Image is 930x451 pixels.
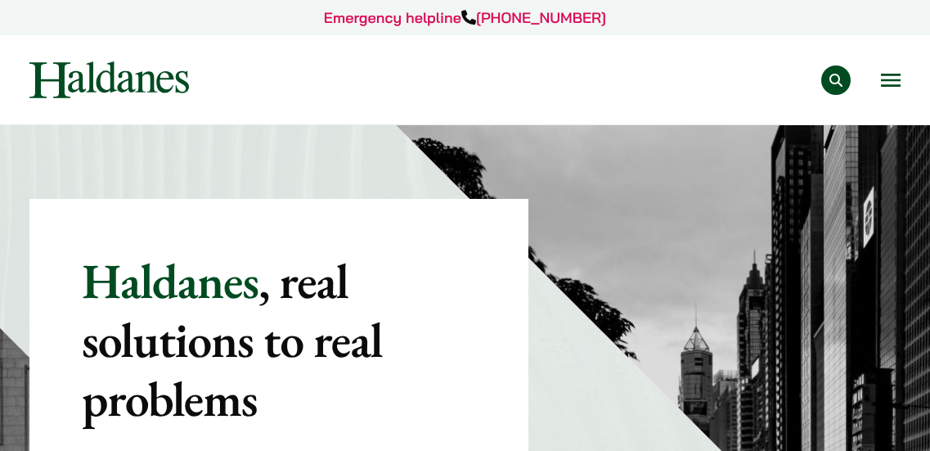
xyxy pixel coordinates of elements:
mark: , real solutions to real problems [82,249,382,431]
button: Open menu [881,74,901,87]
img: Logo of Haldanes [29,61,189,98]
a: Emergency helpline[PHONE_NUMBER] [324,8,606,27]
p: Haldanes [82,251,476,428]
button: Search [821,65,851,95]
